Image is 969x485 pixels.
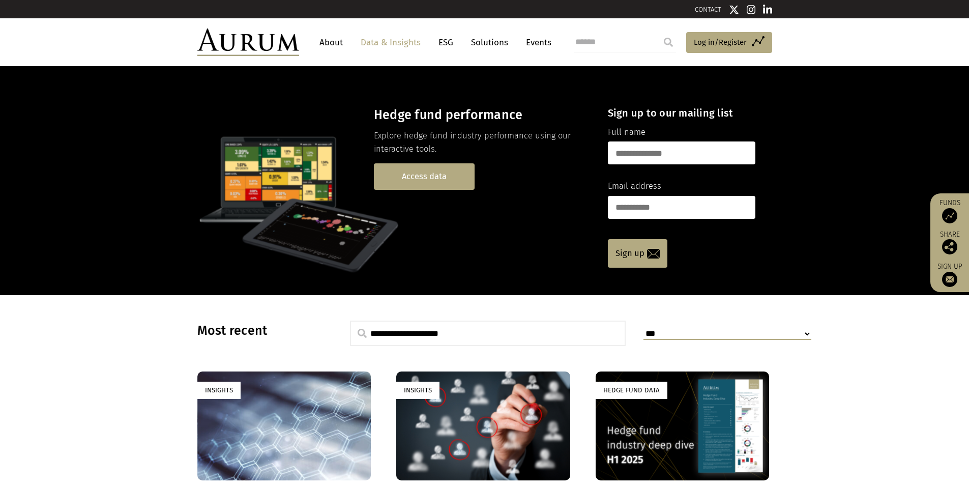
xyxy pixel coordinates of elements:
span: Log in/Register [694,36,747,48]
a: Sign up [935,262,964,287]
h3: Most recent [197,323,325,338]
div: Hedge Fund Data [596,382,667,398]
a: ESG [433,33,458,52]
a: Sign up [608,239,667,268]
a: Access data [374,163,475,189]
a: Funds [935,198,964,223]
h4: Sign up to our mailing list [608,107,755,119]
input: Submit [658,32,679,52]
img: search.svg [358,329,367,338]
a: Data & Insights [356,33,426,52]
label: Full name [608,126,645,139]
img: Instagram icon [747,5,756,15]
h3: Hedge fund performance [374,107,590,123]
div: Insights [197,382,241,398]
label: Email address [608,180,661,193]
img: Access Funds [942,208,957,223]
a: About [314,33,348,52]
img: Sign up to our newsletter [942,272,957,287]
a: Events [521,33,551,52]
img: Aurum [197,28,299,56]
img: Share this post [942,239,957,254]
img: Twitter icon [729,5,739,15]
a: Log in/Register [686,32,772,53]
div: Insights [396,382,439,398]
a: Solutions [466,33,513,52]
a: CONTACT [695,6,721,13]
img: Linkedin icon [763,5,772,15]
img: email-icon [647,249,660,259]
p: Explore hedge fund industry performance using our interactive tools. [374,129,590,156]
div: Share [935,231,964,254]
